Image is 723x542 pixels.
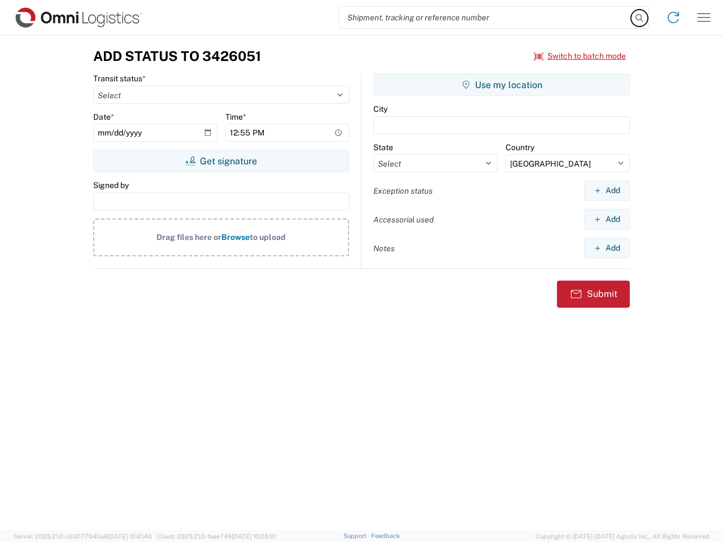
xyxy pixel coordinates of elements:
label: Exception status [373,186,433,196]
input: Shipment, tracking or reference number [339,7,631,28]
label: State [373,142,393,152]
label: Country [506,142,534,152]
button: Add [584,180,630,201]
button: Add [584,238,630,259]
label: Signed by [93,180,129,190]
label: Accessorial used [373,215,434,225]
span: [DATE] 10:41:40 [108,533,152,540]
span: Client: 2025.21.0-faee749 [157,533,276,540]
span: to upload [250,233,286,242]
button: Add [584,209,630,230]
label: City [373,104,387,114]
a: Support [343,532,372,539]
button: Switch to batch mode [534,47,626,65]
a: Feedback [371,532,400,539]
button: Use my location [373,73,630,96]
span: [DATE] 10:25:10 [232,533,276,540]
span: Server: 2025.21.0-c63077040a8 [14,533,152,540]
span: Browse [221,233,250,242]
h3: Add Status to 3426051 [93,48,261,64]
button: Get signature [93,150,349,172]
label: Date [93,112,114,122]
span: Copyright © [DATE]-[DATE] Agistix Inc., All Rights Reserved [535,531,709,541]
label: Transit status [93,73,146,84]
span: Drag files here or [156,233,221,242]
label: Notes [373,243,395,253]
label: Time [225,112,246,122]
button: Submit [557,281,630,308]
